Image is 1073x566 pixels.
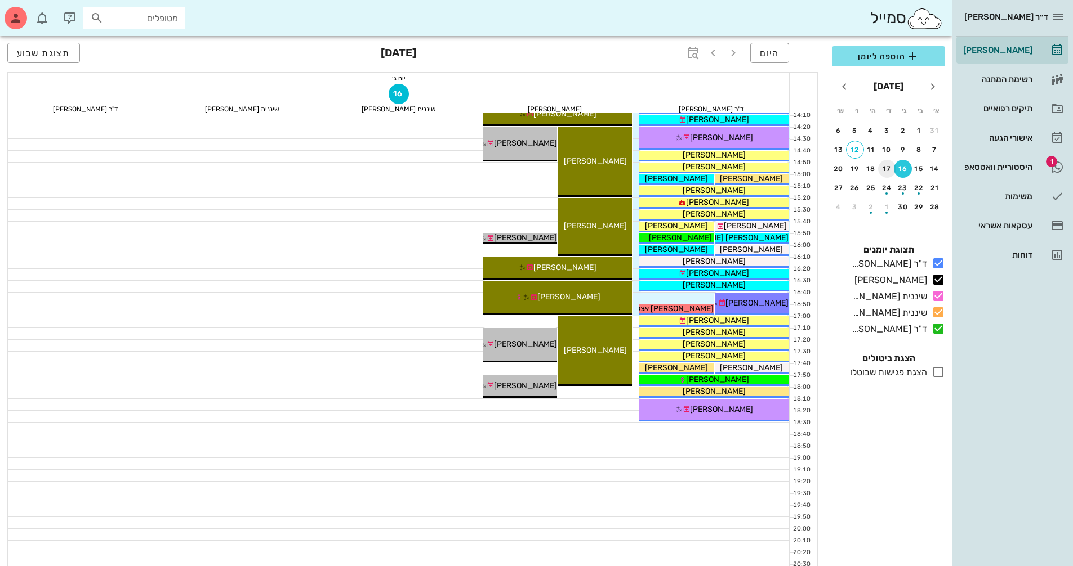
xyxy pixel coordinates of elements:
[926,179,944,197] button: 21
[790,548,813,558] div: 20:20
[878,122,896,140] button: 3
[790,170,813,179] div: 15:00
[790,536,813,546] div: 20:10
[862,165,880,173] div: 18
[690,405,753,414] span: [PERSON_NAME]
[961,75,1032,84] div: רשימת המתנה
[790,394,813,404] div: 18:10
[862,122,880,140] button: 4
[790,123,813,132] div: 14:20
[870,6,943,30] div: סמייל
[830,146,848,154] div: 13
[865,101,880,120] th: ה׳
[910,141,928,159] button: 8
[790,359,813,369] div: 17:40
[832,46,945,66] button: הוספה ליומן
[878,203,896,211] div: 1
[790,264,813,274] div: 16:20
[645,221,708,231] span: [PERSON_NAME]
[910,203,928,211] div: 29
[683,280,746,290] span: [PERSON_NAME]
[720,245,783,254] span: [PERSON_NAME]
[910,160,928,178] button: 15
[790,217,813,227] div: 15:40
[926,184,944,192] div: 21
[956,37,1068,64] a: [PERSON_NAME]
[956,124,1068,151] a: אישורי הגעה
[790,241,813,250] div: 16:00
[926,122,944,140] button: 31
[661,233,789,242] span: [PERSON_NAME] [PERSON_NAME]
[320,106,477,113] div: שיננית [PERSON_NAME]
[790,229,813,239] div: 15:50
[633,106,789,113] div: ד"ר [PERSON_NAME]
[790,430,813,439] div: 18:40
[683,351,746,361] span: [PERSON_NAME]
[683,209,746,219] span: [PERSON_NAME]
[1046,156,1057,167] span: תג
[830,198,848,216] button: 4
[494,339,557,349] span: [PERSON_NAME]
[790,276,813,286] div: 16:30
[910,198,928,216] button: 29
[790,453,813,463] div: 19:00
[848,257,927,271] div: ד"ר [PERSON_NAME]
[848,322,927,336] div: ד"ר [PERSON_NAME]
[833,101,848,120] th: ש׳
[961,104,1032,113] div: תיקים רפואיים
[956,183,1068,210] a: משימות
[686,115,749,124] span: [PERSON_NAME]
[389,84,409,104] button: 16
[894,179,912,197] button: 23
[894,127,912,134] div: 2
[790,418,813,428] div: 18:30
[878,179,896,197] button: 24
[790,477,813,487] div: 19:20
[910,122,928,140] button: 1
[894,160,912,178] button: 16
[8,73,789,84] div: יום ג׳
[537,292,600,302] span: [PERSON_NAME]
[164,106,320,113] div: שיננית [PERSON_NAME]
[8,106,164,113] div: ד"ר [PERSON_NAME]
[686,316,749,325] span: [PERSON_NAME]
[848,306,927,320] div: שיננית [PERSON_NAME]
[910,127,928,134] div: 1
[725,298,789,308] span: [PERSON_NAME]
[790,146,813,156] div: 14:40
[846,127,864,134] div: 5
[790,194,813,203] div: 15:20
[830,184,848,192] div: 27
[846,179,864,197] button: 26
[894,184,912,192] div: 23
[862,184,880,192] div: 25
[926,160,944,178] button: 14
[846,165,864,173] div: 19
[913,101,928,120] th: ב׳
[846,122,864,140] button: 5
[830,179,848,197] button: 27
[894,165,912,173] div: 16
[649,233,712,242] span: [PERSON_NAME]
[862,198,880,216] button: 2
[790,205,813,215] div: 15:30
[477,106,633,113] div: [PERSON_NAME]
[790,371,813,380] div: 17:50
[862,179,880,197] button: 25
[878,127,896,134] div: 3
[878,141,896,159] button: 10
[389,89,409,98] span: 16
[790,300,813,309] div: 16:50
[683,339,746,349] span: [PERSON_NAME]
[533,109,596,119] span: [PERSON_NAME]
[830,122,848,140] button: 6
[564,221,627,231] span: [PERSON_NAME]
[790,111,813,120] div: 14:10
[832,352,945,365] h4: הצגת ביטולים
[846,141,864,159] button: 12
[17,48,70,59] span: תצוגת שבוע
[686,375,749,384] span: [PERSON_NAME]
[846,160,864,178] button: 19
[862,160,880,178] button: 18
[381,43,416,65] h3: [DATE]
